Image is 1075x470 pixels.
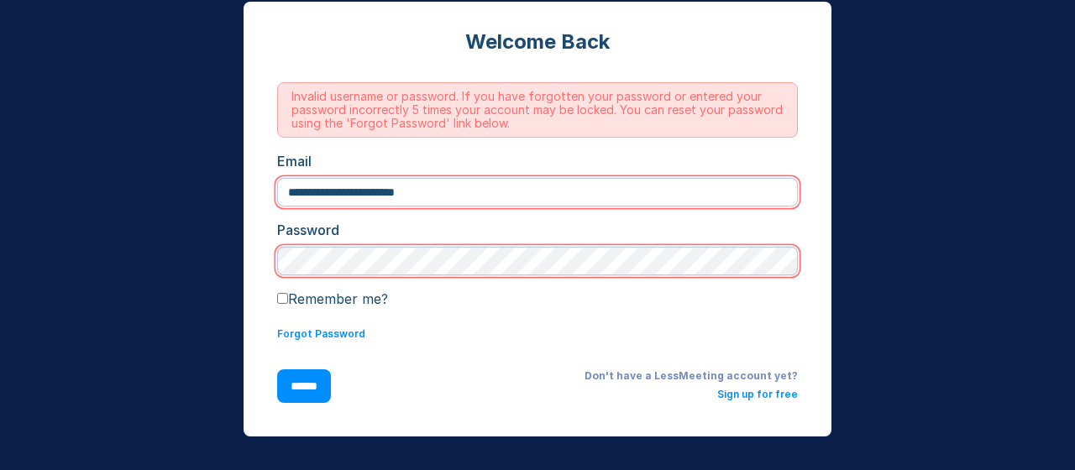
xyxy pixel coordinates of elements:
[717,388,798,400] a: Sign up for free
[277,293,288,304] input: Remember me?
[358,369,798,383] div: Don't have a LessMeeting account yet?
[277,327,365,340] a: Forgot Password
[277,29,798,55] div: Welcome Back
[277,290,388,307] label: Remember me?
[277,220,798,240] div: Password
[277,82,798,138] span: Invalid username or password. If you have forgotten your password or entered your password incorr...
[277,151,798,171] div: Email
